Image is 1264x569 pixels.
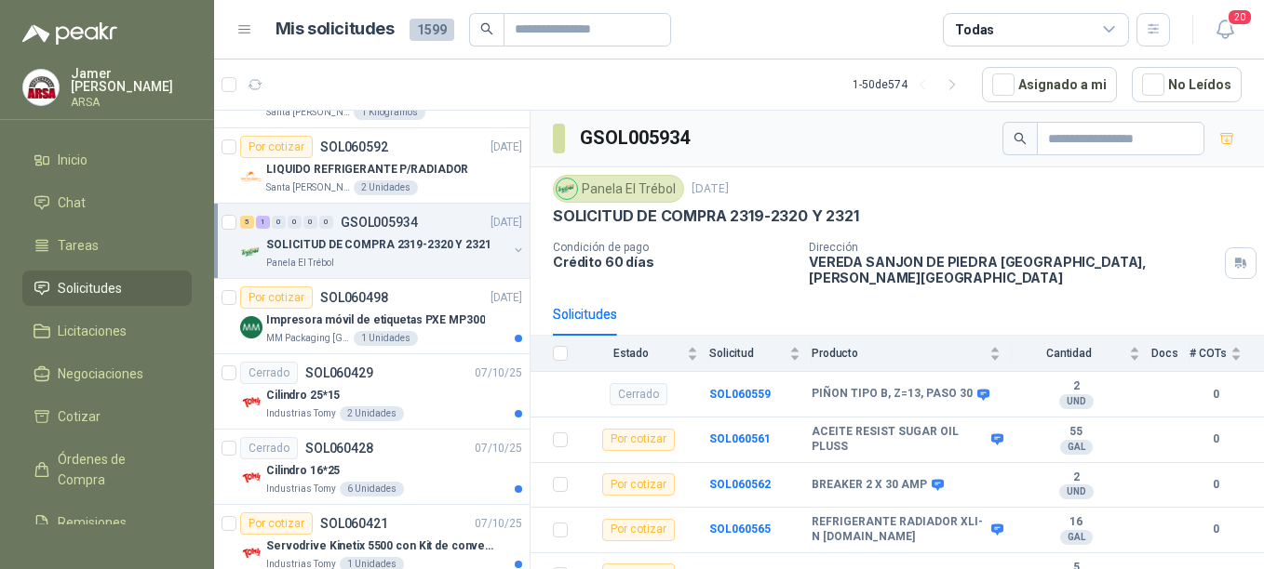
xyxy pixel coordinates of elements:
[475,440,522,457] p: 07/10/25
[340,482,404,496] div: 6 Unidades
[58,278,122,298] span: Solicitudes
[214,128,530,204] a: Por cotizarSOL060592[DATE] Company LogoLIQUIDO REFRIGERANTE P/RADIADORSanta [PERSON_NAME]2 Unidades
[266,331,350,346] p: MM Packaging [GEOGRAPHIC_DATA]
[266,406,336,421] p: Industrias Tomy
[955,20,994,40] div: Todas
[305,442,373,455] p: SOL060428
[240,542,262,564] img: Company Logo
[266,161,468,179] p: LIQUIDO REFRIGERANTE P/RADIADOR
[1059,394,1094,409] div: UND
[58,512,127,533] span: Remisiones
[266,387,340,404] p: Cilindro 25*15
[320,291,388,304] p: SOL060498
[709,388,771,401] a: SOL060559
[579,336,709,372] th: Estado
[1012,347,1125,360] span: Cantidad
[812,387,973,402] b: PIÑON TIPO B, Z=13, PASO 30
[709,478,771,491] a: SOL060562
[553,175,684,203] div: Panela El Trébol
[812,515,987,544] b: REFRIGERANTE RADIADOR XLI-N [DOMAIN_NAME]
[1012,515,1140,530] b: 16
[1151,336,1190,372] th: Docs
[809,254,1217,285] p: VEREDA SANJON DE PIEDRA [GEOGRAPHIC_DATA] , [PERSON_NAME][GEOGRAPHIC_DATA]
[1208,13,1242,46] button: 20
[240,216,254,229] div: 5
[1014,132,1027,145] span: search
[602,519,675,541] div: Por cotizar
[1132,67,1242,102] button: No Leídos
[305,366,373,379] p: SOL060429
[266,236,491,254] p: SOLICITUD DE COMPRA 2319-2320 Y 2321
[22,142,192,178] a: Inicio
[812,347,986,360] span: Producto
[58,235,99,256] span: Tareas
[1012,379,1140,394] b: 2
[240,136,313,158] div: Por cotizar
[240,391,262,414] img: Company Logo
[709,432,771,445] a: SOL060561
[240,512,313,535] div: Por cotizar
[491,214,522,232] p: [DATE]
[812,336,1012,372] th: Producto
[266,462,340,480] p: Cilindro 16*25
[579,347,683,360] span: Estado
[22,228,192,263] a: Tareas
[240,467,262,489] img: Company Logo
[71,67,192,93] p: Jamer [PERSON_NAME]
[1190,476,1242,494] b: 0
[1060,530,1093,545] div: GAL
[266,537,498,555] p: Servodrive Kinetix 5500 con Kit de conversión y filtro (Ref 41350505)
[1227,8,1253,26] span: 20
[266,482,336,496] p: Industrias Tomy
[602,473,675,496] div: Por cotizar
[553,254,794,270] p: Crédito 60 días
[1060,440,1093,455] div: GAL
[491,289,522,307] p: [DATE]
[22,22,117,45] img: Logo peakr
[1190,430,1242,448] b: 0
[809,241,1217,254] p: Dirección
[491,139,522,156] p: [DATE]
[276,16,395,43] h1: Mis solicitudes
[354,331,418,346] div: 1 Unidades
[71,97,192,108] p: ARSA
[692,180,729,198] p: [DATE]
[812,425,987,454] b: ACEITE RESIST SUGAR OIL PLUSS
[22,185,192,220] a: Chat
[340,406,404,421] div: 2 Unidades
[557,179,577,199] img: Company Logo
[22,505,192,540] a: Remisiones
[272,216,286,229] div: 0
[319,216,333,229] div: 0
[475,364,522,382] p: 07/10/25
[214,430,530,505] a: CerradoSOL06042807/10/25 Company LogoCilindro 16*25Industrias Tomy6 Unidades
[602,429,675,451] div: Por cotizar
[1012,425,1140,440] b: 55
[1059,484,1094,499] div: UND
[1190,336,1264,372] th: # COTs
[240,241,262,263] img: Company Logo
[553,241,794,254] p: Condición de pago
[58,192,86,213] span: Chat
[58,321,127,341] span: Licitaciones
[709,523,771,536] a: SOL060565
[553,304,617,324] div: Solicitudes
[1012,336,1151,372] th: Cantidad
[22,442,192,497] a: Órdenes de Compra
[303,216,317,229] div: 0
[610,383,667,405] div: Cerrado
[22,399,192,434] a: Cotizar
[812,478,927,493] b: BREAKER 2 X 30 AMP
[982,67,1117,102] button: Asignado a mi
[22,356,192,391] a: Negociaciones
[709,336,812,372] th: Solicitud
[58,150,87,170] span: Inicio
[240,211,526,271] a: 5 1 0 0 0 0 GSOL005934[DATE] Company LogoSOLICITUD DE COMPRA 2319-2320 Y 2321Panela El Trébol
[240,165,262,188] img: Company Logo
[58,406,101,427] span: Cotizar
[354,180,418,195] div: 2 Unidades
[320,140,388,153] p: SOL060592
[58,364,143,384] span: Negociaciones
[1190,347,1227,360] span: # COTs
